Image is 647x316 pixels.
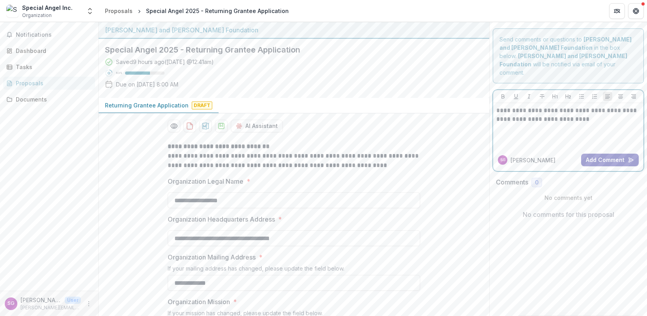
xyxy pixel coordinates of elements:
div: Proposals [105,7,133,15]
nav: breadcrumb [102,5,292,17]
button: Strike [537,92,547,101]
button: More [84,299,93,308]
p: [PERSON_NAME] [510,156,555,164]
div: [PERSON_NAME] and [PERSON_NAME] Foundation [105,25,483,35]
div: Saved 9 hours ago ( [DATE] @ 12:41am ) [116,58,214,66]
div: Tasks [16,63,89,71]
p: [PERSON_NAME] [21,296,62,304]
div: Suzanne Geimer [7,301,15,306]
button: AI Assistant [231,120,283,132]
div: Proposals [16,79,89,87]
h2: Comments [496,179,528,186]
div: Documents [16,95,89,103]
img: Special Angel Inc. [6,5,19,17]
button: Align Right [629,92,638,101]
p: Organization Mailing Address [168,252,256,262]
div: Suzanne Geimer [500,158,505,162]
button: download-proposal [183,120,196,132]
button: Open entity switcher [84,3,95,19]
button: Partners [609,3,625,19]
a: Tasks [3,60,95,73]
button: Align Left [603,92,612,101]
button: Italicize [524,92,534,101]
p: [PERSON_NAME][EMAIL_ADDRESS][DOMAIN_NAME] [21,304,81,311]
strong: [PERSON_NAME] and [PERSON_NAME] Foundation [499,53,627,68]
p: No comments for this proposal [523,210,614,219]
button: Heading 1 [550,92,560,101]
span: Draft [192,102,212,109]
button: Bullet List [577,92,586,101]
button: download-proposal [199,120,212,132]
p: Organization Mission [168,297,230,307]
button: Preview 870d8d6c-e1a4-409b-b29d-7bc40406e615-0.pdf [168,120,180,132]
a: Proposals [3,77,95,90]
span: Notifications [16,32,92,38]
div: Special Angel 2025 - Returning Grantee Application [146,7,289,15]
p: Due on [DATE] 8:00 AM [116,80,178,88]
div: Dashboard [16,47,89,55]
button: Notifications [3,28,95,41]
div: Special Angel Inc. [22,4,73,12]
button: Heading 2 [563,92,573,101]
p: No comments yet [496,194,641,202]
div: Send comments or questions to in the box below. will be notified via email of your comment. [493,28,644,83]
span: Organization [22,12,52,19]
button: Add Comment [581,154,639,166]
a: Dashboard [3,44,95,57]
button: download-proposal [215,120,228,132]
button: Ordered List [590,92,599,101]
div: If your mailing address has changed, please update the field below. [168,265,420,275]
p: Returning Grantee Application [105,101,189,109]
button: Get Help [628,3,644,19]
a: Proposals [102,5,136,17]
a: Documents [3,93,95,106]
button: Underline [511,92,521,101]
button: Align Center [616,92,625,101]
button: Bold [498,92,508,101]
span: 0 [535,179,539,186]
p: User [65,297,81,304]
p: Organization Legal Name [168,177,243,186]
p: 63 % [116,70,122,76]
p: Organization Headquarters Address [168,214,275,224]
h2: Special Angel 2025 - Returning Grantee Application [105,45,470,55]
